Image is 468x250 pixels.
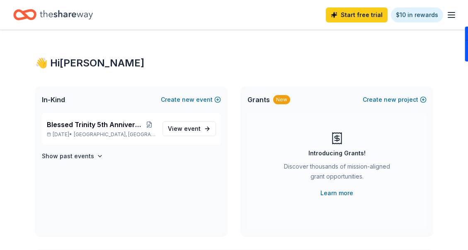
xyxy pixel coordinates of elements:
span: new [384,95,396,105]
div: Introducing Grants! [308,148,366,158]
span: new [182,95,194,105]
button: Createnewevent [161,95,221,105]
a: View event [162,121,216,136]
span: In-Kind [42,95,65,105]
span: Grants [247,95,270,105]
a: Home [13,5,93,25]
a: $10 in rewards [391,7,443,22]
div: 👋 Hi [PERSON_NAME] [35,56,433,70]
a: Start free trial [326,7,388,22]
span: event [184,125,201,132]
p: [DATE] • [47,131,156,138]
span: [GEOGRAPHIC_DATA], [GEOGRAPHIC_DATA] [74,131,155,138]
h4: Show past events [42,151,94,161]
div: Discover thousands of mission-aligned grant opportunities. [281,162,393,185]
span: View [168,124,201,134]
button: Show past events [42,151,103,161]
button: Createnewproject [363,95,427,105]
a: Learn more [320,188,353,198]
span: Blessed Trinity 5th Anniversary Bingo [47,120,143,130]
div: New [273,95,290,104]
